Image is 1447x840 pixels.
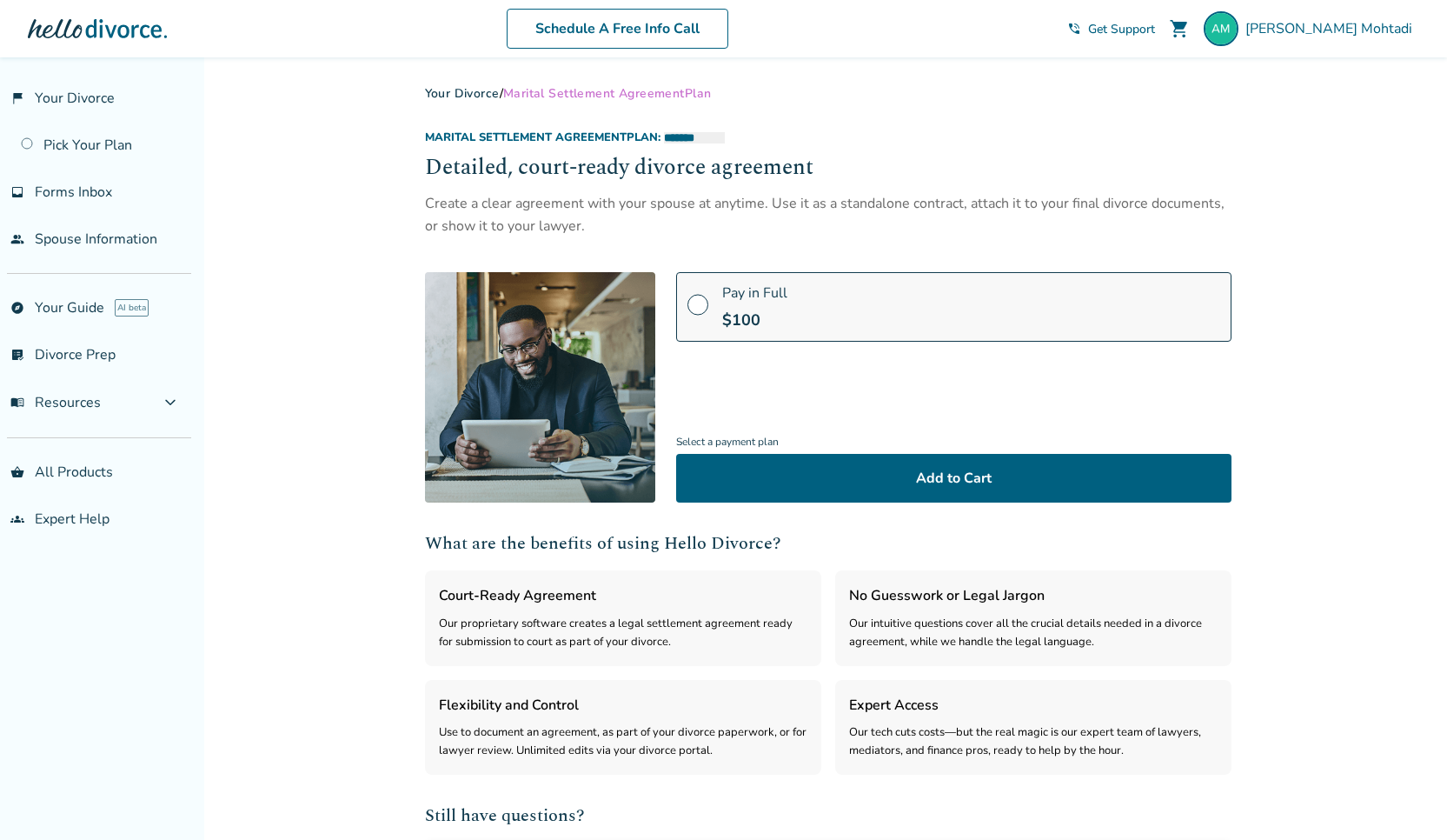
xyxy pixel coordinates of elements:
[425,192,1231,238] div: Create a clear agreement with your spouse at anytime. Use it as a standalone contract, attach it ...
[849,694,1218,717] h3: Expert Access
[10,393,101,412] span: Resources
[1360,757,1447,840] iframe: Chat Widget
[425,152,1231,185] h2: Detailed, court-ready divorce agreement
[425,272,655,503] img: [object Object]
[849,584,1218,607] h3: No Guesswork or Legal Jargon
[439,584,807,607] h3: Court-Ready Agreement
[425,85,500,102] a: Your Divorce
[10,348,24,362] span: list_alt_check
[425,803,1231,829] h2: Still have questions?
[10,301,24,315] span: explore
[439,615,807,652] div: Our proprietary software creates a legal settlement agreement ready for submission to court as pa...
[10,185,24,199] span: inbox
[849,723,1218,761] div: Our tech cuts costs—but the real magic is our expert team of lawyers, mediators, and finance pros...
[849,615,1218,652] div: Our intuitive questions cover all the crucial details needed in a divorce agreement, while we han...
[1067,21,1155,37] a: phone_in_talkGet Support
[10,465,24,479] span: shopping_basket
[1067,22,1081,36] span: phone_in_talk
[439,694,807,717] h3: Flexibility and Control
[676,430,1231,454] span: Select a payment plan
[35,183,112,202] span: Forms Inbox
[722,310,760,330] span: $ 100
[425,85,1231,102] div: /
[10,396,24,410] span: menu_book
[10,91,24,105] span: flag_2
[160,392,181,413] span: expand_more
[503,85,711,102] span: Marital Settlement Agreement Plan
[507,9,728,49] a: Schedule A Free Info Call
[425,130,660,145] span: Marital Settlement Agreement Plan:
[1088,21,1155,37] span: Get Support
[1204,11,1238,46] img: adrenam@gmail.com
[722,283,787,303] span: Pay in Full
[10,232,24,246] span: people
[425,530,1231,557] h2: What are the benefits of using Hello Divorce?
[439,723,807,761] div: Use to document an agreement, as part of your divorce paperwork, or for lawyer review. Unlimited ...
[1169,18,1190,39] span: shopping_cart
[10,512,24,526] span: groups
[1245,19,1419,38] span: [PERSON_NAME] Mohtadi
[115,299,149,317] span: AI beta
[676,454,1231,503] button: Add to Cart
